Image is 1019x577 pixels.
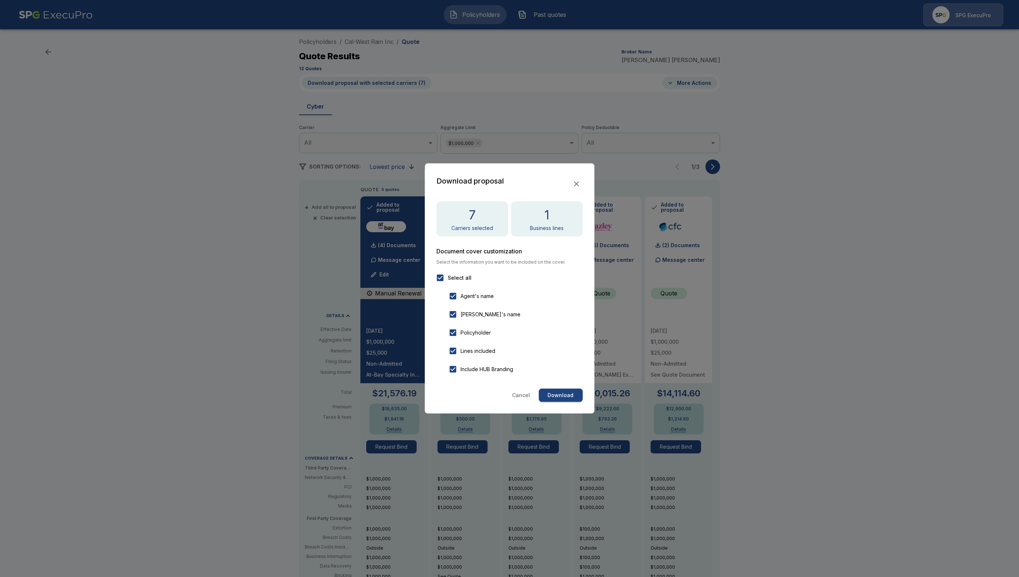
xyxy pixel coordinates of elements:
span: Select all [448,274,471,282]
span: Agent's name [461,292,494,300]
p: Carriers selected [451,226,493,231]
span: [PERSON_NAME]'s name [461,310,520,318]
p: Business lines [530,226,564,231]
h4: 1 [544,207,549,223]
span: Include HUB Branding [461,365,513,373]
h2: Download proposal [436,175,504,187]
span: Lines included [461,347,495,355]
h6: Document cover customization [436,248,583,254]
h4: 7 [469,207,476,223]
span: Select the information you want to be included on the cover. [436,260,583,264]
span: Policyholder [461,329,491,336]
button: Download [539,389,583,402]
button: Cancel [509,389,533,402]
